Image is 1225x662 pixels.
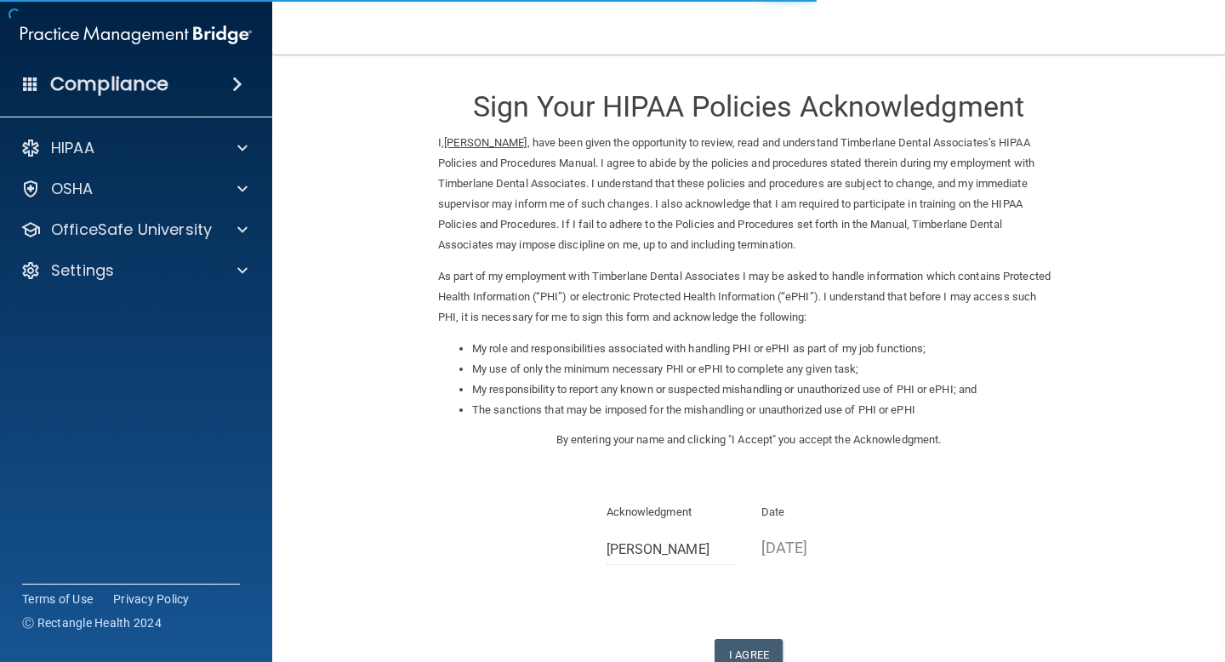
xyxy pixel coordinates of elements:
[20,179,248,199] a: OSHA
[20,138,248,158] a: HIPAA
[444,136,527,149] ins: [PERSON_NAME]
[472,400,1059,420] li: The sanctions that may be imposed for the mishandling or unauthorized use of PHI or ePHI
[607,534,737,565] input: Full Name
[51,179,94,199] p: OSHA
[438,133,1059,255] p: I, , have been given the opportunity to review, read and understand Timberlane Dental Associates’...
[51,220,212,240] p: OfficeSafe University
[438,91,1059,123] h3: Sign Your HIPAA Policies Acknowledgment
[438,430,1059,450] p: By entering your name and clicking "I Accept" you accept the Acknowledgment.
[113,591,190,608] a: Privacy Policy
[22,614,162,631] span: Ⓒ Rectangle Health 2024
[472,359,1059,380] li: My use of only the minimum necessary PHI or ePHI to complete any given task;
[761,534,892,562] p: [DATE]
[472,380,1059,400] li: My responsibility to report any known or suspected mishandling or unauthorized use of PHI or ePHI...
[761,502,892,522] p: Date
[20,220,248,240] a: OfficeSafe University
[50,72,168,96] h4: Compliance
[20,260,248,281] a: Settings
[607,502,737,522] p: Acknowledgment
[51,260,114,281] p: Settings
[22,591,93,608] a: Terms of Use
[20,18,252,52] img: PMB logo
[472,339,1059,359] li: My role and responsibilities associated with handling PHI or ePHI as part of my job functions;
[438,266,1059,328] p: As part of my employment with Timberlane Dental Associates I may be asked to handle information w...
[51,138,94,158] p: HIPAA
